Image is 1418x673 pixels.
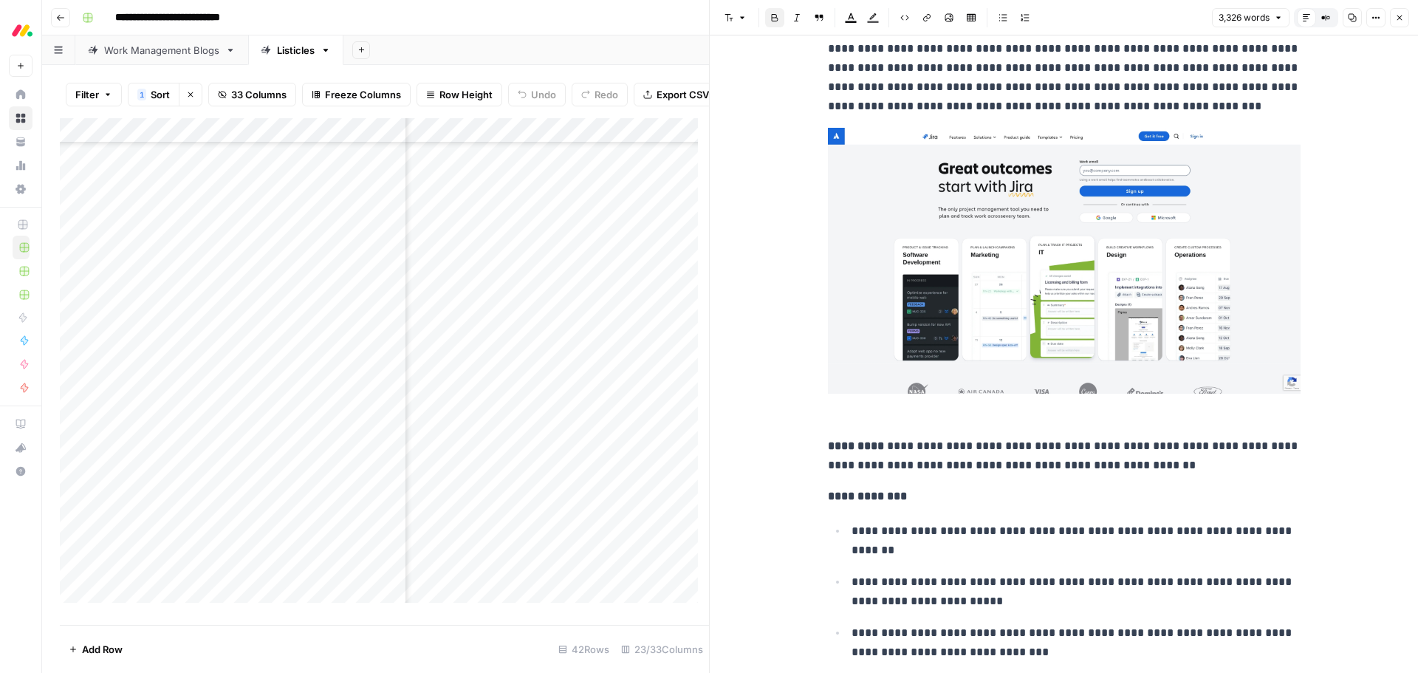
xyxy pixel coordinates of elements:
div: Listicles [277,43,315,58]
div: 23/33 Columns [615,638,709,661]
span: Sort [151,87,170,102]
div: 42 Rows [552,638,615,661]
img: Monday.com Logo [9,17,35,44]
a: Settings [9,177,32,201]
button: Help + Support [9,460,32,483]
span: Add Row [82,642,123,657]
span: Undo [531,87,556,102]
a: Work Management Blogs [75,35,248,65]
button: Freeze Columns [302,83,411,106]
button: Filter [66,83,122,106]
button: 3,326 words [1212,8,1289,27]
button: What's new? [9,436,32,460]
a: Your Data [9,130,32,154]
button: Add Row [60,638,131,661]
button: Row Height [417,83,502,106]
button: 1Sort [128,83,179,106]
div: Work Management Blogs [104,43,219,58]
button: Export CSV [634,83,719,106]
a: Listicles [248,35,343,65]
span: Filter [75,87,99,102]
div: What's new? [10,437,32,459]
a: Usage [9,154,32,177]
span: Redo [595,87,618,102]
button: Redo [572,83,628,106]
button: Undo [508,83,566,106]
span: 33 Columns [231,87,287,102]
button: Workspace: Monday.com [9,12,32,49]
span: 3,326 words [1219,11,1270,24]
a: AirOps Academy [9,412,32,436]
span: Freeze Columns [325,87,401,102]
span: Row Height [439,87,493,102]
a: Home [9,83,32,106]
span: 1 [140,89,144,100]
button: 33 Columns [208,83,296,106]
a: Browse [9,106,32,130]
span: Export CSV [657,87,709,102]
div: 1 [137,89,146,100]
